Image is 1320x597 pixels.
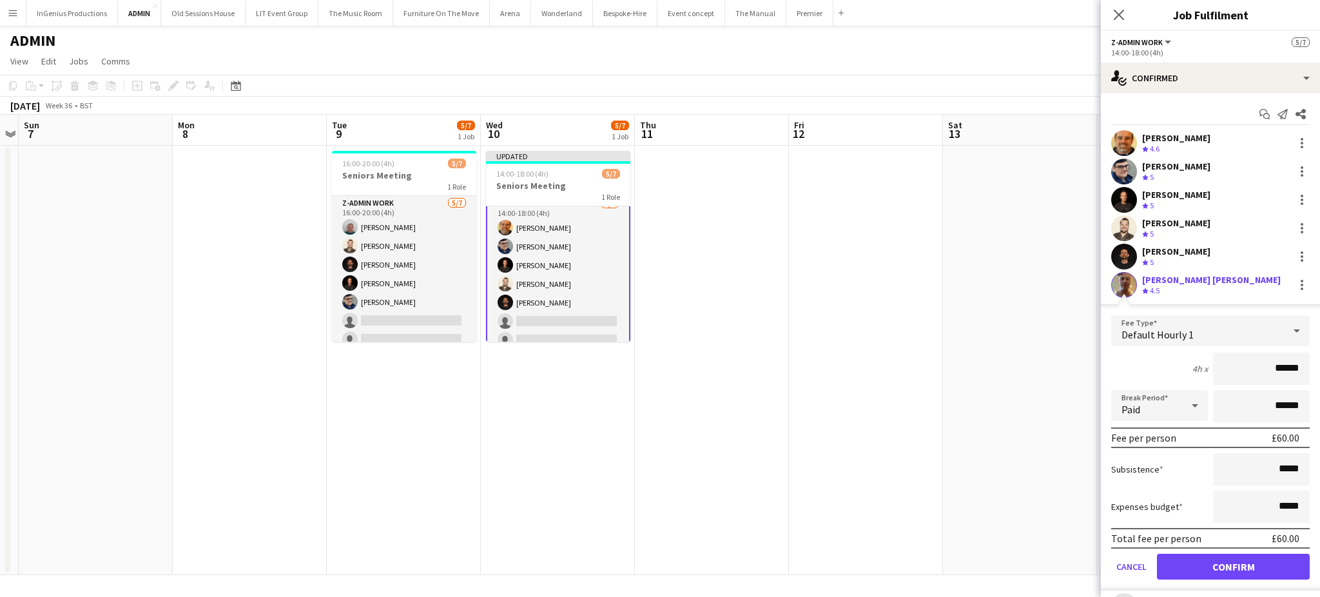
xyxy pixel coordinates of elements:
button: The Music Room [318,1,393,26]
button: LIT Event Group [246,1,318,26]
span: 14 [1100,126,1118,141]
div: Confirmed [1101,63,1320,93]
div: £60.00 [1272,431,1299,444]
div: 1 Job [458,132,474,141]
label: Subsistence [1111,464,1163,475]
app-card-role: z-Admin Work5/714:00-18:00 (4h)[PERSON_NAME][PERSON_NAME][PERSON_NAME][PERSON_NAME][PERSON_NAME] [486,195,630,354]
span: 1 Role [601,192,620,202]
a: Comms [96,53,135,70]
span: Edit [41,55,56,67]
app-job-card: Updated14:00-18:00 (4h)5/7Seniors Meeting1 Rolez-Admin Work5/714:00-18:00 (4h)[PERSON_NAME][PERSO... [486,151,630,342]
span: Mon [178,119,195,131]
div: [PERSON_NAME] [1142,132,1210,144]
span: 11 [638,126,656,141]
h3: Seniors Meeting [486,180,630,191]
span: Comms [101,55,130,67]
a: View [5,53,34,70]
div: Total fee per person [1111,532,1201,545]
span: 8 [176,126,195,141]
span: 5/7 [602,169,620,179]
app-card-role: z-Admin Work5/716:00-20:00 (4h)[PERSON_NAME][PERSON_NAME][PERSON_NAME][PERSON_NAME][PERSON_NAME] [332,196,476,352]
div: [DATE] [10,99,40,112]
div: Fee per person [1111,431,1176,444]
button: Confirm [1157,554,1310,580]
span: 5 [1150,257,1154,267]
h3: Job Fulfilment [1101,6,1320,23]
button: Furniture On The Move [393,1,490,26]
span: 12 [792,126,804,141]
span: Tue [332,119,347,131]
span: Thu [640,119,656,131]
span: 5/7 [448,159,466,168]
span: 4.5 [1150,286,1160,295]
button: ADMIN [118,1,161,26]
span: 5/7 [457,121,475,130]
span: View [10,55,28,67]
h3: Seniors Meeting [332,170,476,181]
div: [PERSON_NAME] [1142,246,1210,257]
div: £60.00 [1272,532,1299,545]
h1: ADMIN [10,31,55,50]
div: [PERSON_NAME] [1142,189,1210,201]
div: 14:00-18:00 (4h) [1111,48,1310,57]
div: [PERSON_NAME] [PERSON_NAME] [1142,274,1281,286]
span: 4.6 [1150,144,1160,153]
span: 16:00-20:00 (4h) [342,159,394,168]
div: Updated [486,151,630,161]
button: Premier [786,1,833,26]
span: Sun [24,119,39,131]
span: 10 [484,126,503,141]
button: Wonderland [531,1,593,26]
button: Arena [490,1,531,26]
span: 5/7 [1292,37,1310,47]
div: [PERSON_NAME] [1142,217,1210,229]
button: The Manual [725,1,786,26]
span: Wed [486,119,503,131]
a: Edit [36,53,61,70]
span: 14:00-18:00 (4h) [496,169,548,179]
button: Event concept [657,1,725,26]
span: 7 [22,126,39,141]
div: [PERSON_NAME] [1142,161,1210,172]
div: 4h x [1192,363,1208,375]
button: Old Sessions House [161,1,246,26]
span: z-Admin Work [1111,37,1163,47]
span: Sat [948,119,962,131]
button: z-Admin Work [1111,37,1173,47]
span: 5 [1150,172,1154,182]
span: Week 36 [43,101,75,110]
span: 1 Role [447,182,466,191]
a: Jobs [64,53,93,70]
button: InGenius Productions [26,1,118,26]
span: 9 [330,126,347,141]
button: Bespoke-Hire [593,1,657,26]
span: 13 [946,126,962,141]
span: Default Hourly 1 [1121,328,1194,341]
label: Expenses budget [1111,501,1183,513]
div: BST [80,101,93,110]
span: Fri [794,119,804,131]
app-job-card: 16:00-20:00 (4h)5/7Seniors Meeting1 Rolez-Admin Work5/716:00-20:00 (4h)[PERSON_NAME][PERSON_NAME]... [332,151,476,342]
div: 1 Job [612,132,628,141]
span: Jobs [69,55,88,67]
button: Cancel [1111,554,1152,580]
span: 5/7 [611,121,629,130]
span: 5 [1150,229,1154,239]
span: Paid [1121,403,1140,416]
span: 5 [1150,201,1154,210]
